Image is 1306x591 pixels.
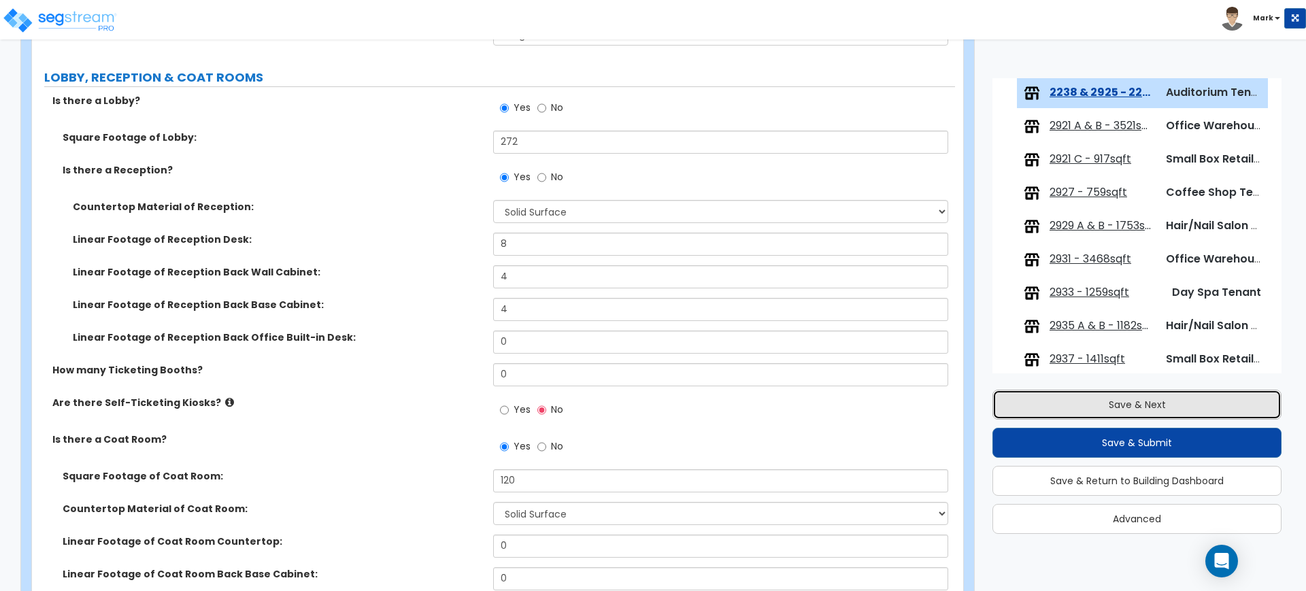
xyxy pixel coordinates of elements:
span: No [551,101,563,114]
label: Linear Footage of Reception Back Base Cabinet: [73,298,483,311]
input: Yes [500,170,509,185]
span: No [551,439,563,453]
input: Yes [500,403,509,418]
label: LOBBY, RECEPTION & COAT ROOMS [44,69,955,86]
span: No [551,403,563,416]
label: Linear Footage of Coat Room Back Base Cabinet: [63,567,483,581]
label: Linear Footage of Reception Back Office Built-in Desk: [73,331,483,344]
img: tenants.png [1024,252,1040,268]
span: 2929 A & B - 1753sqft [1050,218,1154,234]
img: tenants.png [1024,218,1040,235]
img: logo_pro_r.png [2,7,118,34]
label: Linear Footage of Coat Room Countertop: [63,535,483,548]
span: Auditorium Tenant [1166,84,1270,100]
input: No [537,403,546,418]
img: tenants.png [1024,285,1040,301]
label: Is there a Reception? [63,163,483,177]
span: 2238 & 2925 - 2238sqft [1050,85,1154,101]
span: Yes [514,170,531,184]
span: Hair/Nail Salon Tenant [1166,218,1290,233]
img: tenants.png [1024,318,1040,335]
b: Mark [1253,13,1273,23]
span: 2921 C - 917sqft [1050,152,1131,167]
button: Save & Next [992,390,1282,420]
input: No [537,170,546,185]
img: tenants.png [1024,118,1040,135]
div: Open Intercom Messenger [1205,545,1238,577]
label: Is there a Lobby? [52,94,483,107]
label: Is there a Coat Room? [52,433,483,446]
label: Countertop Material of Reception: [73,200,483,214]
span: Small Box Retail Tenant [1166,351,1296,367]
span: 2921 A & B - 3521sqft [1050,118,1154,134]
button: Advanced [992,504,1282,534]
label: Square Footage of Lobby: [63,131,483,144]
img: tenants.png [1024,352,1040,368]
input: Yes [500,439,509,454]
span: 2935 A & B - 1182sqft [1050,318,1154,334]
img: tenants.png [1024,85,1040,101]
label: Linear Footage of Reception Desk: [73,233,483,246]
img: tenants.png [1024,185,1040,201]
input: Yes [500,101,509,116]
span: Yes [514,403,531,416]
label: How many Ticketing Booths? [52,363,483,377]
span: Coffee Shop Tenant [1166,184,1279,200]
span: Day Spa Tenant [1172,284,1261,300]
label: Are there Self-Ticketing Kiosks? [52,396,483,409]
span: 2933 - 1259sqft [1050,285,1129,301]
img: tenants.png [1024,152,1040,168]
span: 2937 - 1411sqft [1050,352,1125,367]
i: click for more info! [225,397,234,407]
button: Save & Return to Building Dashboard [992,466,1282,496]
span: No [551,170,563,184]
label: Countertop Material of Coat Room: [63,502,483,516]
label: Square Footage of Coat Room: [63,469,483,483]
span: Hair/Nail Salon Tenant [1166,318,1290,333]
span: Yes [514,439,531,453]
label: Linear Footage of Reception Back Wall Cabinet: [73,265,483,279]
span: Yes [514,101,531,114]
span: Small Box Retail Tenant [1166,151,1296,167]
input: No [537,101,546,116]
span: 2927 - 759sqft [1050,185,1127,201]
img: avatar.png [1220,7,1244,31]
button: Save & Submit [992,428,1282,458]
span: 2931 - 3468sqft [1050,252,1131,267]
input: No [537,439,546,454]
